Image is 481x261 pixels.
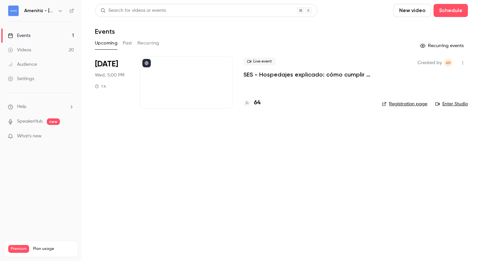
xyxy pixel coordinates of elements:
[8,245,29,253] span: Premium
[8,6,19,16] img: Amenitiz - España 🇪🇸
[123,38,132,48] button: Past
[8,61,37,68] div: Audience
[66,133,74,139] iframe: Noticeable Trigger
[137,38,159,48] button: Recurring
[17,118,43,125] a: SpeakerHub
[8,32,30,39] div: Events
[8,47,31,53] div: Videos
[394,4,431,17] button: New video
[47,118,60,125] span: new
[17,103,27,110] span: Help
[434,4,468,17] button: Schedule
[418,59,442,67] span: Created by
[444,59,452,67] span: Alessia Riolo
[95,27,115,35] h1: Events
[24,8,55,14] h6: Amenitiz - [GEOGRAPHIC_DATA] 🇪🇸
[8,103,74,110] li: help-dropdown-opener
[243,58,276,65] span: Live event
[417,41,468,51] button: Recurring events
[254,98,260,107] h4: 64
[95,38,117,48] button: Upcoming
[95,59,118,69] span: [DATE]
[243,71,371,78] a: SES - Hospedajes explicado: cómo cumplir con el envio de datos en 2025
[95,72,124,78] span: Wed, 5:00 PM
[17,133,42,140] span: What's new
[382,101,427,107] a: Registration page
[446,59,451,67] span: AR
[8,76,34,82] div: Settings
[95,84,106,89] div: 1 h
[33,246,74,252] span: Plan usage
[243,98,260,107] a: 64
[95,56,129,109] div: Sep 10 Wed, 5:00 PM (Europe/Madrid)
[100,7,166,14] div: Search for videos or events
[435,101,468,107] a: Enter Studio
